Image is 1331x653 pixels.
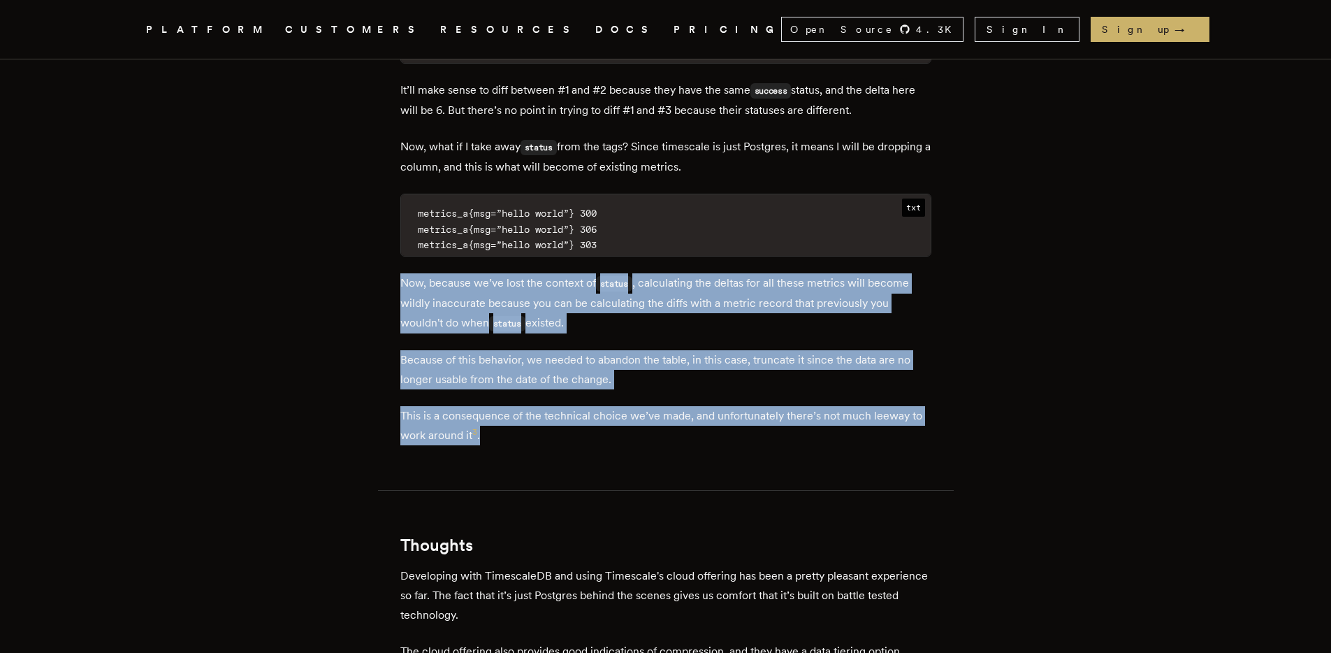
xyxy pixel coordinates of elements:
[400,80,931,120] p: It’ll make sense to diff between #1 and #2 because they have the same status, and the delta here ...
[596,276,632,292] code: status
[472,427,477,437] a: 3
[418,208,597,219] span: metrics_a{msg=”hello world”} 300
[916,22,960,36] span: 4.3 K
[489,316,525,331] code: status
[521,140,557,155] code: status
[400,566,931,625] p: Developing with TimescaleDB and using Timescale's cloud offering has been a pretty pleasant exper...
[400,273,931,333] p: Now, because we’ve lost the context of , calculating the deltas for all these metrics will become...
[1174,22,1198,36] span: →
[418,239,597,250] span: metrics_a{msg=”hello world”} 303
[285,21,423,38] a: CUSTOMERS
[400,137,931,177] p: Now, what if I take away from the tags? Since timescale is just Postgres, it means I will be drop...
[1091,17,1209,42] a: Sign up
[902,199,925,217] span: txt
[440,21,579,38] button: RESOURCES
[790,22,894,36] span: Open Source
[400,536,931,555] h2: Thoughts
[146,21,268,38] button: PLATFORM
[595,21,657,38] a: DOCS
[400,350,931,389] p: Because of this behavior, we needed to abandon the table, in this case, truncate it since the dat...
[418,224,597,235] span: metrics_a{msg=”hello world”} 306
[975,17,1079,42] a: Sign In
[750,83,792,99] code: success
[674,21,781,38] a: PRICING
[400,406,931,445] p: This is a consequence of the technical choice we’ve made, and unfortunately there’s not much leew...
